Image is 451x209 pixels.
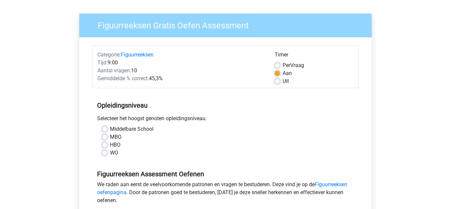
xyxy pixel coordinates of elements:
[121,52,154,58] a: Figuurreeksen
[283,69,292,77] label: Aan
[110,133,121,141] label: MBO
[283,61,304,69] label: Vraag
[97,170,354,178] h5: Figuurreeksen Assessment Oefenen
[110,149,118,157] label: WO
[92,181,359,207] div: We raden aan eerst de veelvoorkomende patronen en vragen te bestuderen. Deze vind je op de . Door...
[283,62,290,68] span: Per
[97,99,354,112] h5: Opleidingsniveau
[283,77,289,85] label: Uit
[97,59,108,66] span: Tijd:
[92,115,359,125] div: Selecteer het hoogst genoten opleidingsniveau.
[110,141,121,149] label: HBO
[97,52,121,58] span: Categorie:
[275,51,354,61] div: Timer
[110,125,154,133] label: Middelbare School
[90,18,367,31] h3: Figuurreeksen Gratis Oefen Assessment
[92,67,270,75] div: 10
[92,75,270,83] div: 45,3%
[97,75,149,82] span: Gemiddelde % correct:
[92,59,270,67] div: 9:00
[97,67,131,74] span: Aantal vragen:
